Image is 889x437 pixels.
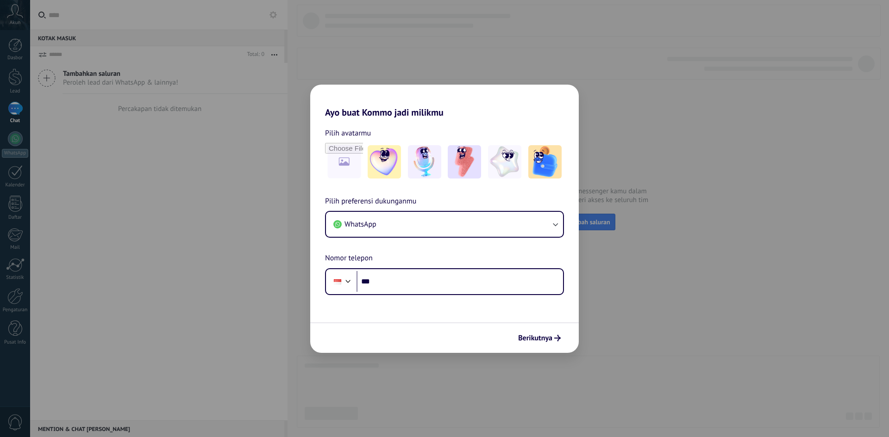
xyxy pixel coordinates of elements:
div: Indonesia: + 62 [329,272,346,291]
span: Berikutnya [518,335,552,341]
h2: Ayo buat Kommo jadi milikmu [310,85,579,118]
img: -5.jpeg [528,145,562,178]
span: Pilih avatarmu [325,127,371,139]
span: Pilih preferensi dukunganmu [325,196,416,208]
img: -4.jpeg [488,145,521,178]
img: -2.jpeg [408,145,441,178]
img: -1.jpeg [368,145,401,178]
span: WhatsApp [344,220,376,229]
img: -3.jpeg [448,145,481,178]
button: WhatsApp [326,212,563,237]
button: Berikutnya [514,330,565,346]
span: Nomor telepon [325,252,373,265]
